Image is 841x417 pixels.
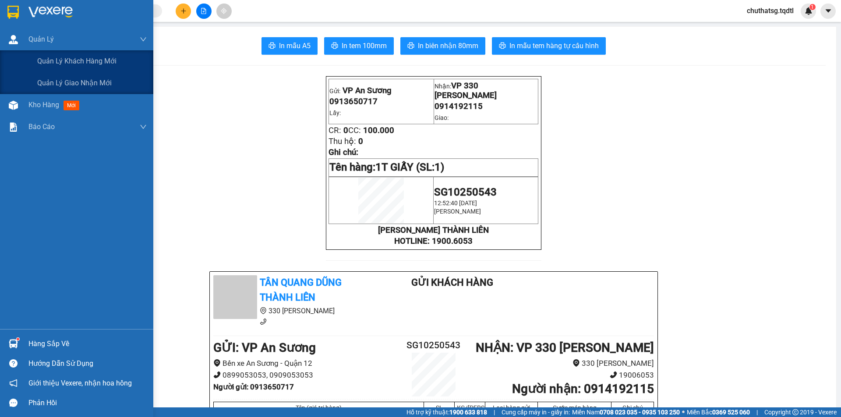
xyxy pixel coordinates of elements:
[260,318,267,325] span: phone
[9,35,18,44] img: warehouse-icon
[712,409,750,416] strong: 0369 525 060
[397,338,470,353] h2: SG10250543
[470,357,654,369] li: 330 [PERSON_NAME]
[64,101,79,110] span: mới
[572,407,680,417] span: Miền Nam
[502,407,570,417] span: Cung cấp máy in - giấy in:
[411,277,493,288] b: Gửi khách hàng
[343,86,392,95] span: VP An Sương
[9,399,18,407] span: message
[329,161,444,173] span: Tên hàng:
[28,396,147,410] div: Phản hồi
[213,369,397,381] li: 0899053053, 0909053053
[213,382,294,391] b: Người gửi : 0913650717
[435,81,538,100] p: Nhận:
[213,340,316,355] b: GỬI : VP An Sương
[470,369,654,381] li: 19006053
[9,339,18,348] img: warehouse-icon
[261,37,318,55] button: printerIn mẫu A5
[435,114,449,121] span: Giao:
[329,147,358,157] span: Ghi chú:
[269,42,276,50] span: printer
[9,379,18,387] span: notification
[811,4,814,10] span: 1
[457,404,483,411] div: KG/[PERSON_NAME]
[28,378,132,389] span: Giới thiệu Vexere, nhận hoa hồng
[407,42,414,50] span: printer
[499,42,506,50] span: printer
[343,126,348,135] span: 0
[614,404,651,411] div: Ghi chú
[140,36,147,43] span: down
[378,225,489,235] strong: [PERSON_NAME] THÀNH LIÊN
[279,40,311,51] span: In mẫu A5
[756,407,758,417] span: |
[426,404,452,411] div: SL
[509,40,599,51] span: In mẫu tem hàng tự cấu hình
[9,101,18,110] img: warehouse-icon
[434,186,497,198] span: SG10250543
[37,56,117,67] span: Quản lý khách hàng mới
[180,8,187,14] span: plus
[260,307,267,314] span: environment
[331,42,338,50] span: printer
[213,357,397,369] li: Bến xe An Sương - Quận 12
[324,37,394,55] button: printerIn tem 100mm
[488,404,535,411] div: Loại hàng gửi
[17,338,19,340] sup: 1
[449,409,487,416] strong: 1900 633 818
[28,337,147,350] div: Hàng sắp về
[375,161,444,173] span: 1T GIẤY (SL:
[435,102,483,111] span: 0914192115
[213,371,221,378] span: phone
[9,123,18,132] img: solution-icon
[28,121,55,132] span: Báo cáo
[358,137,363,146] span: 0
[572,359,580,367] span: environment
[28,34,54,45] span: Quản Lý
[348,126,361,135] span: CC:
[201,8,207,14] span: file-add
[687,407,750,417] span: Miền Bắc
[476,340,654,355] b: NHẬN : VP 330 [PERSON_NAME]
[28,357,147,370] div: Hướng dẫn sử dụng
[792,409,799,415] span: copyright
[329,109,341,116] span: Lấy:
[329,126,341,135] span: CR:
[216,404,421,411] div: Tên (giá trị hàng)
[492,37,606,55] button: printerIn mẫu tem hàng tự cấu hình
[740,5,801,16] span: chuthatsg.tqdtl
[394,236,473,246] strong: HOTLINE: 1900.6053
[540,404,609,411] div: Cước món hàng
[140,123,147,130] span: down
[176,4,191,19] button: plus
[9,359,18,368] span: question-circle
[418,40,478,51] span: In biên nhận 80mm
[329,86,433,95] p: Gửi:
[434,208,481,215] span: [PERSON_NAME]
[805,7,813,15] img: icon-new-feature
[213,305,376,316] li: 330 [PERSON_NAME]
[610,371,617,378] span: phone
[435,81,497,100] span: VP 330 [PERSON_NAME]
[400,37,485,55] button: printerIn biên nhận 80mm
[221,8,227,14] span: aim
[406,407,487,417] span: Hỗ trợ kỹ thuật:
[260,277,342,303] b: Tân Quang Dũng Thành Liên
[329,137,356,146] span: Thu hộ:
[196,4,212,19] button: file-add
[600,409,680,416] strong: 0708 023 035 - 0935 103 250
[494,407,495,417] span: |
[342,40,387,51] span: In tem 100mm
[434,200,477,207] span: 12:52:40 [DATE]
[213,359,221,367] span: environment
[329,97,378,106] span: 0913650717
[824,7,832,15] span: caret-down
[37,77,112,88] span: Quản lý giao nhận mới
[435,161,444,173] span: 1)
[809,4,816,10] sup: 1
[512,382,654,396] b: Người nhận : 0914192115
[216,4,232,19] button: aim
[820,4,836,19] button: caret-down
[7,6,19,19] img: logo-vxr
